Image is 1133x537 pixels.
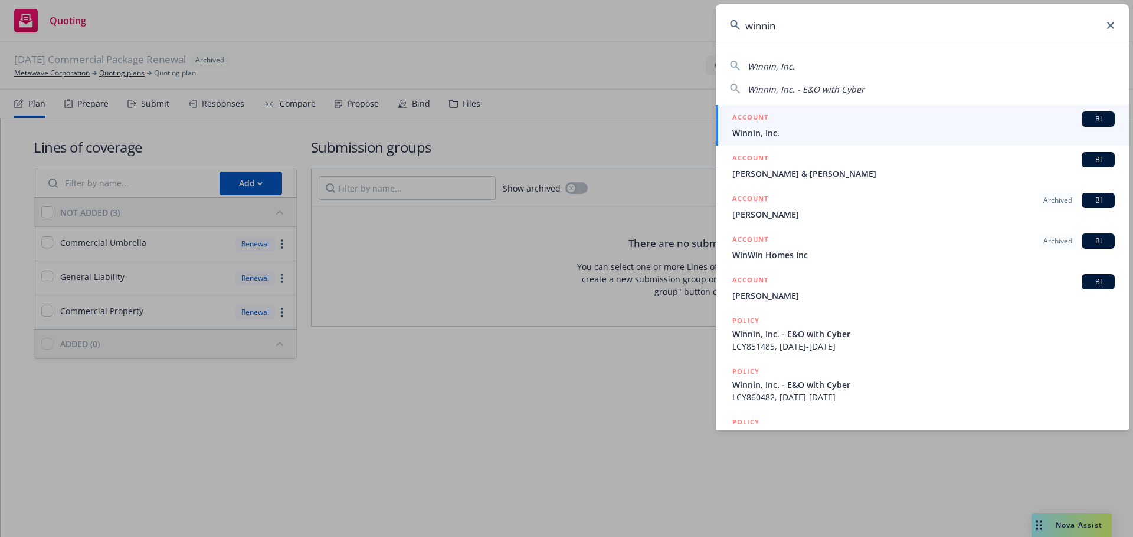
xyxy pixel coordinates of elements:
[732,208,1115,220] span: [PERSON_NAME]
[732,249,1115,261] span: WinWin Homes Inc
[716,308,1129,359] a: POLICYWinnin, Inc. - E&O with CyberLCY851485, [DATE]-[DATE]
[716,268,1129,308] a: ACCOUNTBI[PERSON_NAME]
[716,359,1129,410] a: POLICYWinnin, Inc. - E&O with CyberLCY860482, [DATE]-[DATE]
[732,167,1115,180] span: [PERSON_NAME] & [PERSON_NAME]
[732,233,768,248] h5: ACCOUNT
[1086,154,1110,165] span: BI
[716,4,1129,47] input: Search...
[716,227,1129,268] a: ACCOUNTArchivedBIWinWin Homes Inc
[1086,276,1110,287] span: BI
[716,186,1129,227] a: ACCOUNTArchivedBI[PERSON_NAME]
[732,429,1115,442] span: Winnin, Inc. - E&O with Cyber
[732,416,759,428] h5: POLICY
[732,315,759,327] h5: POLICY
[732,152,768,166] h5: ACCOUNT
[716,105,1129,146] a: ACCOUNTBIWinnin, Inc.
[732,193,768,207] h5: ACCOUNT
[732,391,1115,403] span: LCY860482, [DATE]-[DATE]
[716,146,1129,186] a: ACCOUNTBI[PERSON_NAME] & [PERSON_NAME]
[732,340,1115,352] span: LCY851485, [DATE]-[DATE]
[1043,195,1072,206] span: Archived
[716,410,1129,460] a: POLICYWinnin, Inc. - E&O with Cyber
[748,61,795,72] span: Winnin, Inc.
[1043,236,1072,246] span: Archived
[732,127,1115,139] span: Winnin, Inc.
[732,289,1115,302] span: [PERSON_NAME]
[732,365,759,377] h5: POLICY
[748,84,865,95] span: Winnin, Inc. - E&O with Cyber
[1086,195,1110,206] span: BI
[1086,236,1110,246] span: BI
[732,328,1115,340] span: Winnin, Inc. - E&O with Cyber
[732,378,1115,391] span: Winnin, Inc. - E&O with Cyber
[732,274,768,288] h5: ACCOUNT
[1086,114,1110,124] span: BI
[732,111,768,126] h5: ACCOUNT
